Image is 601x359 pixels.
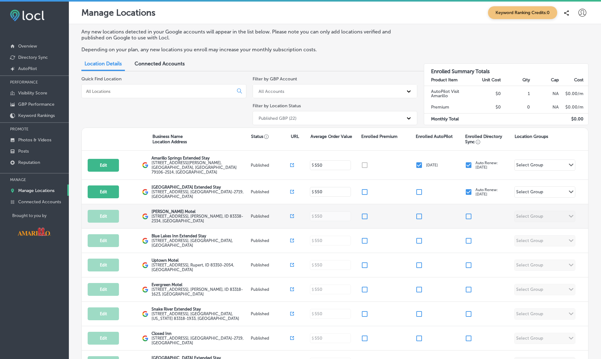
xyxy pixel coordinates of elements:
[475,188,498,196] p: Auto Renew: [DATE]
[424,64,588,74] h3: Enrolled Summary Totals
[251,190,290,194] p: Published
[559,102,588,113] td: $ 0.00 /m
[81,76,121,82] label: Quick Find Location
[424,86,472,102] td: AutoPilot Visit Amarillo
[88,234,119,247] button: Edit
[152,311,249,321] label: [STREET_ADDRESS] , [GEOGRAPHIC_DATA], [US_STATE] 83318-1933, [GEOGRAPHIC_DATA]
[515,134,548,139] p: Location Groups
[465,134,511,144] p: Enrolled Directory Sync
[18,66,37,71] p: AutoPilot
[152,336,249,345] label: [STREET_ADDRESS] , [GEOGRAPHIC_DATA]-2719, [GEOGRAPHIC_DATA]
[559,74,588,86] th: Cost
[312,190,314,194] p: $
[426,163,438,167] p: [DATE]
[152,185,249,190] p: [GEOGRAPHIC_DATA] Extended Stay
[152,214,249,223] label: [STREET_ADDRESS] , [PERSON_NAME], ID 83338-2334, [GEOGRAPHIC_DATA]
[152,209,249,214] p: [PERSON_NAME] Motel
[259,88,284,94] div: All Accounts
[530,74,559,86] th: Cap
[88,159,119,172] button: Edit
[142,262,148,268] img: logo
[516,162,543,169] div: Select Group
[88,283,119,296] button: Edit
[18,149,29,154] p: Posts
[142,189,148,195] img: logo
[251,238,290,243] p: Published
[152,134,187,144] p: Business Name Location Address
[18,90,47,96] p: Visibility Score
[530,86,559,102] td: NA
[501,74,530,86] th: Qty
[12,223,56,240] img: Visit Amarillo
[135,61,185,67] span: Connected Accounts
[501,102,530,113] td: 0
[142,238,148,244] img: logo
[559,113,588,125] td: $ 0.00
[152,331,249,336] p: Closed Inn
[251,214,290,219] p: Published
[472,86,501,102] td: $0
[18,188,54,193] p: Manage Locations
[424,113,472,125] td: Monthly Total
[152,307,249,311] p: Snake River Extended Stay
[152,282,249,287] p: Evergreen Motel
[516,189,543,196] div: Select Group
[81,29,411,41] p: Any new locations detected in your Google accounts will appear in the list below. Please note you...
[18,55,48,60] p: Directory Sync
[18,43,37,49] p: Overview
[142,162,148,168] img: logo
[152,287,249,296] label: [STREET_ADDRESS] , [PERSON_NAME], ID 83318-1623, [GEOGRAPHIC_DATA]
[416,134,453,139] p: Enrolled AutoPilot
[142,311,148,317] img: logo
[85,88,232,94] input: All Locations
[152,190,249,199] label: [STREET_ADDRESS] , [GEOGRAPHIC_DATA]-2719, [GEOGRAPHIC_DATA]
[142,286,148,293] img: logo
[152,156,249,160] p: Amarillo Springs Extended Stay
[81,47,411,53] p: Depending on your plan, any new locations you enroll may increase your monthly subscription costs.
[10,10,44,21] img: fda3e92497d09a02dc62c9cd864e3231.png
[142,335,148,341] img: logo
[251,263,290,267] p: Published
[88,259,119,271] button: Edit
[88,185,119,198] button: Edit
[152,263,249,272] label: [STREET_ADDRESS] , Rupert, ID 83350-2054, [GEOGRAPHIC_DATA]
[88,307,119,320] button: Edit
[18,199,61,205] p: Connected Accounts
[152,258,249,263] p: Uptown Motel
[152,234,249,238] p: Blue Lakes Inn Extended Stay
[152,160,249,174] label: [STREET_ADDRESS][PERSON_NAME] , [GEOGRAPHIC_DATA], [GEOGRAPHIC_DATA] 79106-2514, [GEOGRAPHIC_DATA]
[488,6,557,19] span: Keyword Ranking Credits: 0
[431,77,458,83] strong: Product Item
[251,134,290,139] p: Status
[530,102,559,113] td: NA
[472,74,501,86] th: Unit Cost
[475,161,498,169] p: Auto Renew: [DATE]
[251,311,290,316] p: Published
[251,336,290,341] p: Published
[501,86,530,102] td: 1
[142,213,148,220] img: logo
[18,137,51,143] p: Photos & Videos
[253,103,301,109] label: Filter by Location Status
[361,134,398,139] p: Enrolled Premium
[18,160,40,165] p: Reputation
[18,102,54,107] p: GBP Performance
[472,102,501,113] td: $0
[291,134,299,139] p: URL
[85,61,122,67] span: Location Details
[311,134,352,139] p: Average Order Value
[259,115,296,121] div: Published GBP (22)
[88,332,119,345] button: Edit
[18,113,55,118] p: Keyword Rankings
[81,8,156,18] p: Manage Locations
[12,213,69,218] p: Brought to you by
[251,163,290,168] p: Published
[152,238,249,248] label: [STREET_ADDRESS] , [GEOGRAPHIC_DATA], [GEOGRAPHIC_DATA]
[312,163,314,167] p: $
[253,76,297,82] label: Filter by GBP Account
[251,287,290,292] p: Published
[424,102,472,113] td: Premium
[88,210,119,223] button: Edit
[559,86,588,102] td: $ 0.00 /m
